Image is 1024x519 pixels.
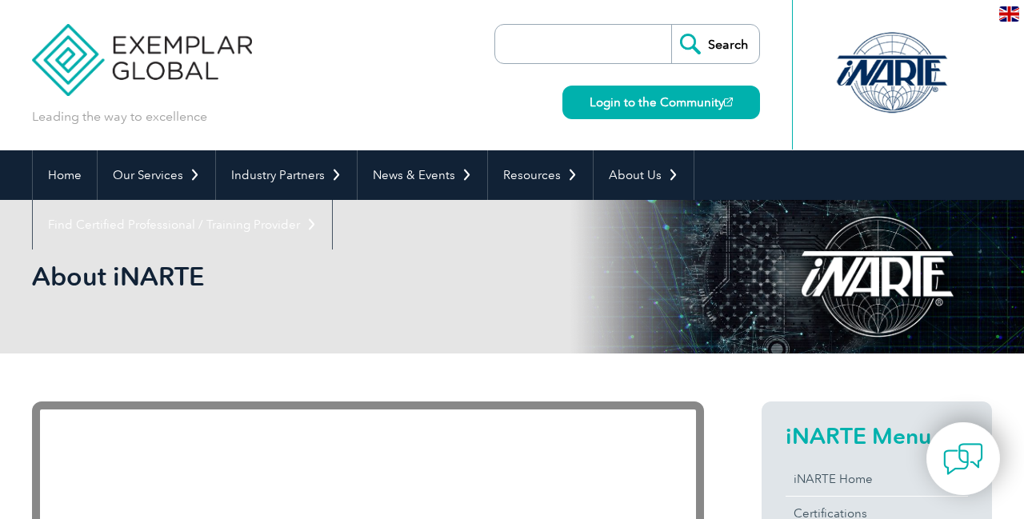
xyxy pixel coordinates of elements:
[671,25,759,63] input: Search
[999,6,1019,22] img: en
[562,86,760,119] a: Login to the Community
[943,439,983,479] img: contact-chat.png
[33,150,97,200] a: Home
[32,108,207,126] p: Leading the way to excellence
[32,264,704,289] h2: About iNARTE
[488,150,593,200] a: Resources
[33,200,332,250] a: Find Certified Professional / Training Provider
[216,150,357,200] a: Industry Partners
[594,150,694,200] a: About Us
[98,150,215,200] a: Our Services
[358,150,487,200] a: News & Events
[724,98,733,106] img: open_square.png
[786,462,968,496] a: iNARTE Home
[786,423,968,449] h2: iNARTE Menu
